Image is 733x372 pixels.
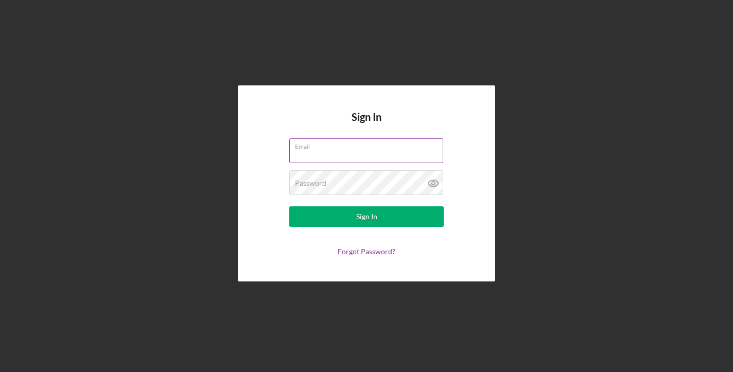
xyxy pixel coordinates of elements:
[338,247,395,256] a: Forgot Password?
[352,111,381,138] h4: Sign In
[356,206,377,227] div: Sign In
[295,139,443,150] label: Email
[295,179,326,187] label: Password
[289,206,444,227] button: Sign In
